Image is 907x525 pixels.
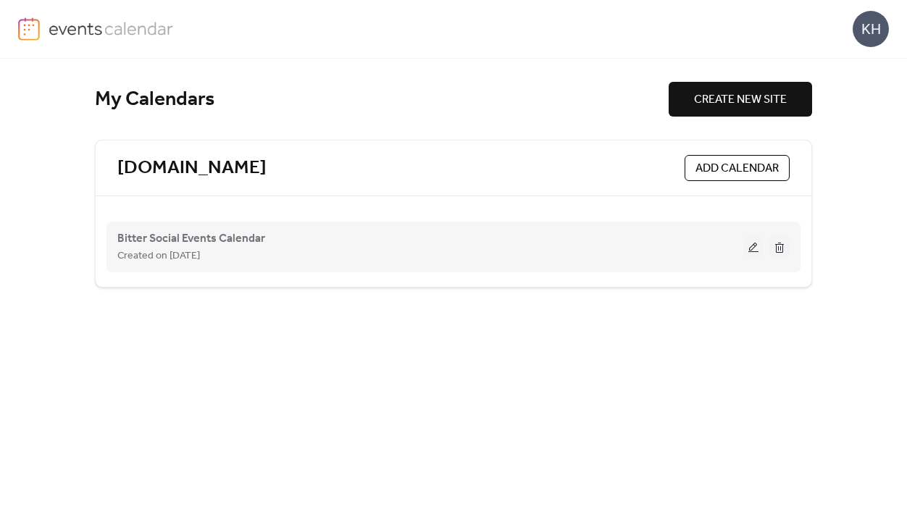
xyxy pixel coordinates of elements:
button: ADD CALENDAR [685,155,790,181]
span: Created on [DATE] [117,248,200,265]
a: [DOMAIN_NAME] [117,156,267,180]
div: My Calendars [95,87,669,112]
span: CREATE NEW SITE [694,91,787,109]
img: logo [18,17,40,41]
span: Bitter Social Events Calendar [117,230,265,248]
img: logo-type [49,17,174,39]
span: ADD CALENDAR [695,160,779,177]
a: Bitter Social Events Calendar [117,235,265,243]
div: KH [853,11,889,47]
button: CREATE NEW SITE [669,82,812,117]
